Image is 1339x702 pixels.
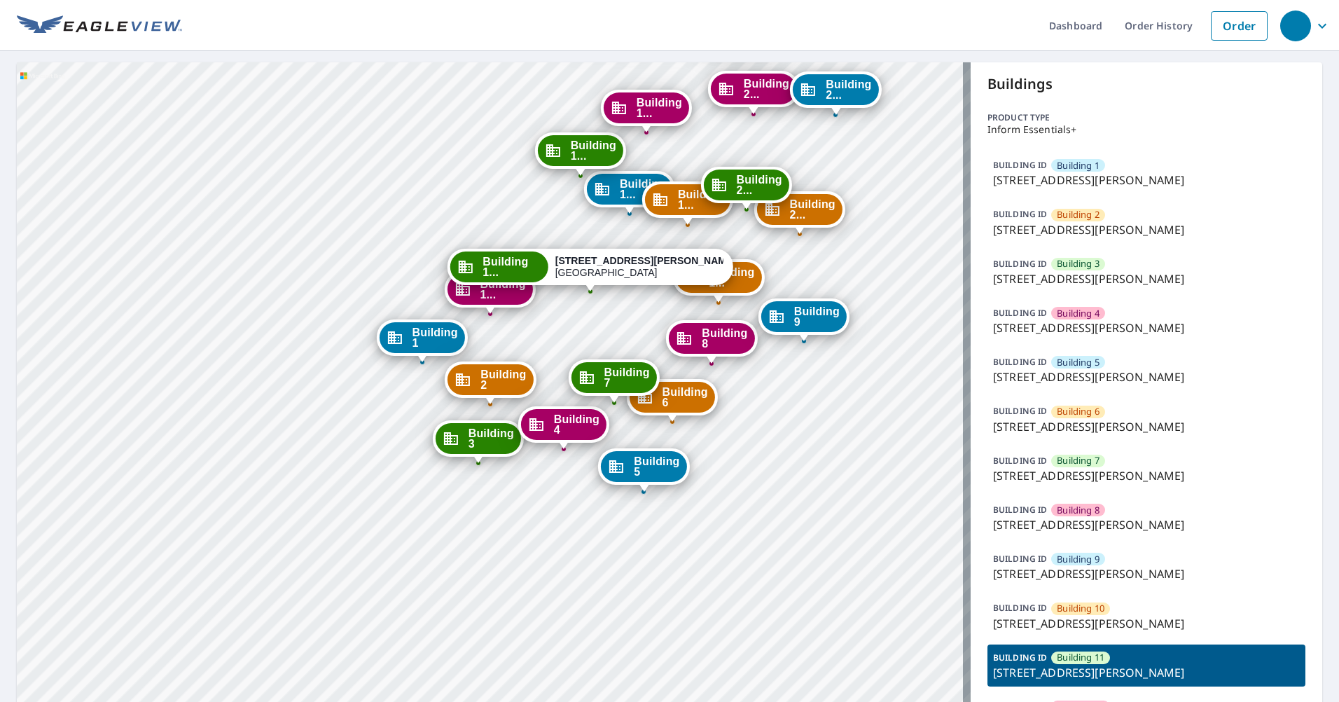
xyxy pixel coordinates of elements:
[993,319,1300,336] p: [STREET_ADDRESS][PERSON_NAME]
[555,255,723,279] div: [GEOGRAPHIC_DATA]
[1057,257,1099,270] span: Building 3
[993,455,1047,467] p: BUILDING ID
[1057,454,1099,467] span: Building 7
[790,71,881,115] div: Dropped pin, building Building 21, Commercial property, 4001 Anderson Road Nashville, TN 37217
[993,418,1300,435] p: [STREET_ADDRESS][PERSON_NAME]
[987,111,1305,124] p: Product type
[445,362,536,405] div: Dropped pin, building Building 2, Commercial property, 4001 Anderson Road Nashville, TN 37217
[412,327,458,348] span: Building 1
[598,448,689,492] div: Dropped pin, building Building 5, Commercial property, 4001 Anderson Road Nashville, TN 37217
[993,615,1300,632] p: [STREET_ADDRESS][PERSON_NAME]
[469,428,514,449] span: Building 3
[678,189,723,210] span: Building 1...
[993,307,1047,319] p: BUILDING ID
[993,516,1300,533] p: [STREET_ADDRESS][PERSON_NAME]
[17,15,182,36] img: EV Logo
[993,652,1047,663] p: BUILDING ID
[480,369,526,390] span: Building 2
[571,140,616,161] span: Building 1...
[480,279,525,300] span: Building 1...
[993,208,1047,220] p: BUILDING ID
[993,356,1047,368] p: BUILDING ID
[642,181,733,225] div: Dropped pin, building Building 14, Commercial property, 4001 Anderson Road Nashville, TN 37217
[1211,11,1268,41] a: Order
[1057,159,1099,172] span: Building 1
[993,258,1047,270] p: BUILDING ID
[1057,208,1099,221] span: Building 2
[444,271,535,315] div: Dropped pin, building Building 12, Commercial property, 4001 Anderson Road Nashville, TN 37217
[666,320,757,364] div: Dropped pin, building Building 8, Commercial property, 4001 Anderson Road Nashville, TN 37217
[604,367,649,388] span: Building 7
[993,221,1300,238] p: [STREET_ADDRESS][PERSON_NAME]
[993,159,1047,171] p: BUILDING ID
[634,456,679,477] span: Building 5
[993,553,1047,565] p: BUILDING ID
[662,387,708,408] span: Building 6
[1057,405,1099,418] span: Building 6
[744,78,789,99] span: Building 2...
[620,179,665,200] span: Building 1...
[627,379,718,422] div: Dropped pin, building Building 6, Commercial property, 4001 Anderson Road Nashville, TN 37217
[794,306,840,327] span: Building 9
[702,328,747,349] span: Building 8
[1057,504,1099,517] span: Building 8
[555,255,736,266] strong: [STREET_ADDRESS][PERSON_NAME]
[754,191,845,235] div: Dropped pin, building Building 22, Commercial property, 4001 Anderson Road Nashville, TN 37217
[1057,651,1104,664] span: Building 11
[708,71,799,114] div: Dropped pin, building Building 20, Commercial property, 4001 Anderson Road Nashville, TN 37217
[987,74,1305,95] p: Buildings
[987,124,1305,135] p: Inform Essentials+
[993,504,1047,516] p: BUILDING ID
[993,369,1300,385] p: [STREET_ADDRESS][PERSON_NAME]
[826,79,871,100] span: Building 2...
[1057,307,1099,320] span: Building 4
[433,420,524,464] div: Dropped pin, building Building 3, Commercial property, 4001 Anderson Road Nashville, TN 37217
[377,319,468,363] div: Dropped pin, building Building 1, Commercial property, 4001 Anderson Road Nashville, TN 37217
[701,167,792,210] div: Dropped pin, building Building 23, Commercial property, 4001 Anderson Road Nashville, TN 37217
[993,467,1300,484] p: [STREET_ADDRESS][PERSON_NAME]
[518,406,609,450] div: Dropped pin, building Building 4, Commercial property, 4001 Anderson Road Nashville, TN 37217
[758,298,849,342] div: Dropped pin, building Building 9, Commercial property, 4001 Anderson Road Nashville, TN 37217
[790,199,835,220] span: Building 2...
[737,174,782,195] span: Building 2...
[993,270,1300,287] p: [STREET_ADDRESS][PERSON_NAME]
[637,97,682,118] span: Building 1...
[601,90,692,133] div: Dropped pin, building Building 16, Commercial property, 4001 Anderson Road Nashville, TN 37217
[568,359,659,403] div: Dropped pin, building Building 7, Commercial property, 4001 Anderson Road Nashville, TN 37217
[993,172,1300,188] p: [STREET_ADDRESS][PERSON_NAME]
[1057,602,1104,615] span: Building 10
[447,249,733,292] div: Dropped pin, building Building 11, Commercial property, 4001 Anderson Road Nashville, TN 37217
[1057,553,1099,566] span: Building 9
[584,171,675,214] div: Dropped pin, building Building 13, Commercial property, 4001 Anderson Road Nashville, TN 37217
[993,405,1047,417] p: BUILDING ID
[554,414,599,435] span: Building 4
[483,256,541,277] span: Building 1...
[993,565,1300,582] p: [STREET_ADDRESS][PERSON_NAME]
[1057,356,1099,369] span: Building 5
[993,664,1300,681] p: [STREET_ADDRESS][PERSON_NAME]
[535,132,626,176] div: Dropped pin, building Building 15, Commercial property, 4001 Anderson Road Nashville, TN 37217
[993,602,1047,614] p: BUILDING ID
